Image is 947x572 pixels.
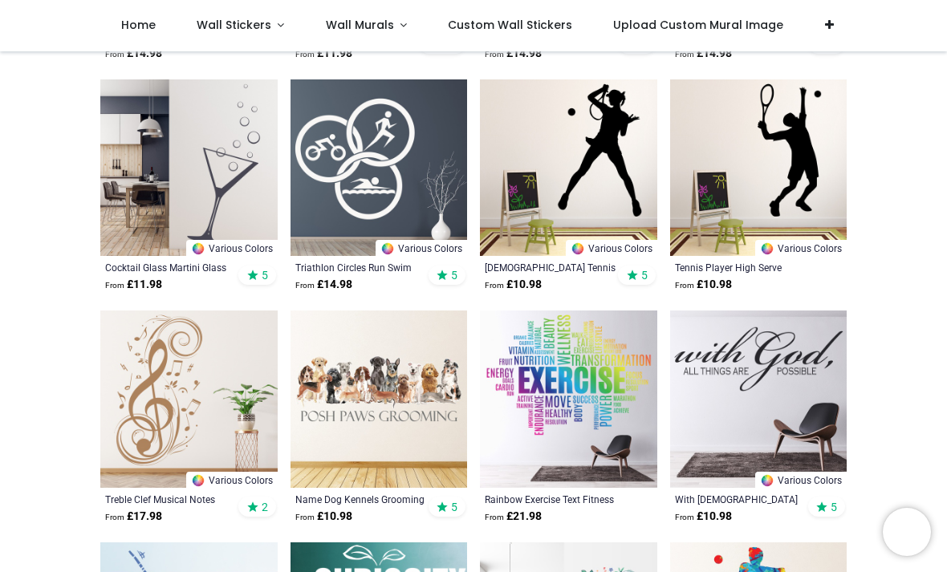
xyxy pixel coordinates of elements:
[191,473,205,488] img: Color Wheel
[262,500,268,514] span: 2
[670,310,847,488] img: With God All Things Are Possible Bible Quote Wall Sticker
[760,473,774,488] img: Color Wheel
[186,472,278,488] a: Various Colors
[566,240,657,256] a: Various Colors
[675,493,809,505] a: With [DEMOGRAPHIC_DATA] All Things Are Possible [DEMOGRAPHIC_DATA] Quote
[262,268,268,282] span: 5
[380,241,395,256] img: Color Wheel
[675,277,732,293] strong: £ 10.98
[641,268,648,282] span: 5
[485,50,504,59] span: From
[480,310,657,488] img: Rainbow Exercise Text Fitness Gym Wall Sticker
[675,50,694,59] span: From
[295,493,429,505] a: Name Dog Kennels Grooming
[100,310,278,488] img: Treble Clef Musical Notes Wall Sticker - Mod4
[448,17,572,33] span: Custom Wall Stickers
[105,261,239,274] a: Cocktail Glass Martini Glass
[295,281,315,290] span: From
[675,513,694,521] span: From
[675,281,694,290] span: From
[883,508,931,556] iframe: Brevo live chat
[755,472,847,488] a: Various Colors
[480,79,657,257] img: Female Tennis Player Tennis Swing Wall Sticker
[755,240,847,256] a: Various Colors
[831,500,837,514] span: 5
[376,240,467,256] a: Various Colors
[485,493,619,505] a: Rainbow Exercise Text Fitness Gym
[291,79,468,257] img: Triathlon Circles Run Swim Cycle Athletics Wall Sticker
[613,17,783,33] span: Upload Custom Mural Image
[105,277,162,293] strong: £ 11.98
[485,281,504,290] span: From
[295,261,429,274] a: Triathlon Circles Run Swim Cycle Athletics
[291,310,468,488] img: Personalised Name Dog Kennels Grooming Wall Sticker
[295,509,352,525] strong: £ 10.98
[451,500,457,514] span: 5
[485,46,542,62] strong: £ 14.98
[485,277,542,293] strong: £ 10.98
[760,241,774,256] img: Color Wheel
[485,513,504,521] span: From
[105,493,239,505] a: Treble Clef Musical Notes
[675,509,732,525] strong: £ 10.98
[295,277,352,293] strong: £ 14.98
[571,241,585,256] img: Color Wheel
[451,268,457,282] span: 5
[675,261,809,274] a: Tennis Player High Serve Tennis
[100,79,278,257] img: Cocktail Glass Martini Glass Wall Sticker
[105,513,124,521] span: From
[485,261,619,274] a: [DEMOGRAPHIC_DATA] Tennis Player Tennis Swing
[485,509,542,525] strong: £ 21.98
[191,241,205,256] img: Color Wheel
[295,50,315,59] span: From
[186,240,278,256] a: Various Colors
[105,509,162,525] strong: £ 17.98
[326,17,394,33] span: Wall Murals
[295,46,352,62] strong: £ 11.98
[121,17,156,33] span: Home
[675,46,732,62] strong: £ 14.98
[295,513,315,521] span: From
[105,46,162,62] strong: £ 14.98
[105,50,124,59] span: From
[105,281,124,290] span: From
[670,79,847,257] img: Tennis Player High Serve Tennis Wall Sticker
[197,17,271,33] span: Wall Stickers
